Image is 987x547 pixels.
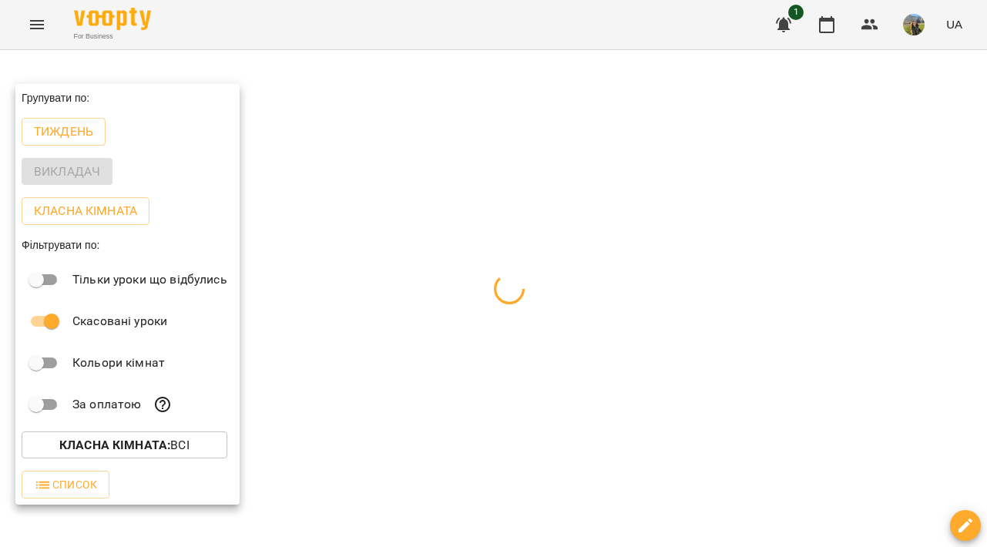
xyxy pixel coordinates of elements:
p: Тиждень [34,122,93,141]
b: Класна кімната : [59,438,170,452]
p: За оплатою [72,395,141,414]
div: Групувати по: [15,84,240,112]
span: Список [34,475,97,494]
button: Список [22,471,109,498]
button: Класна кімната [22,197,149,225]
button: Класна кімната:Всі [22,431,227,459]
p: Скасовані уроки [72,312,167,331]
p: Кольори кімнат [72,354,165,372]
p: Класна кімната [34,202,137,220]
div: Фільтрувати по: [15,231,240,259]
button: Тиждень [22,118,106,146]
p: Всі [59,436,190,455]
p: Тільки уроки що відбулись [72,270,227,289]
